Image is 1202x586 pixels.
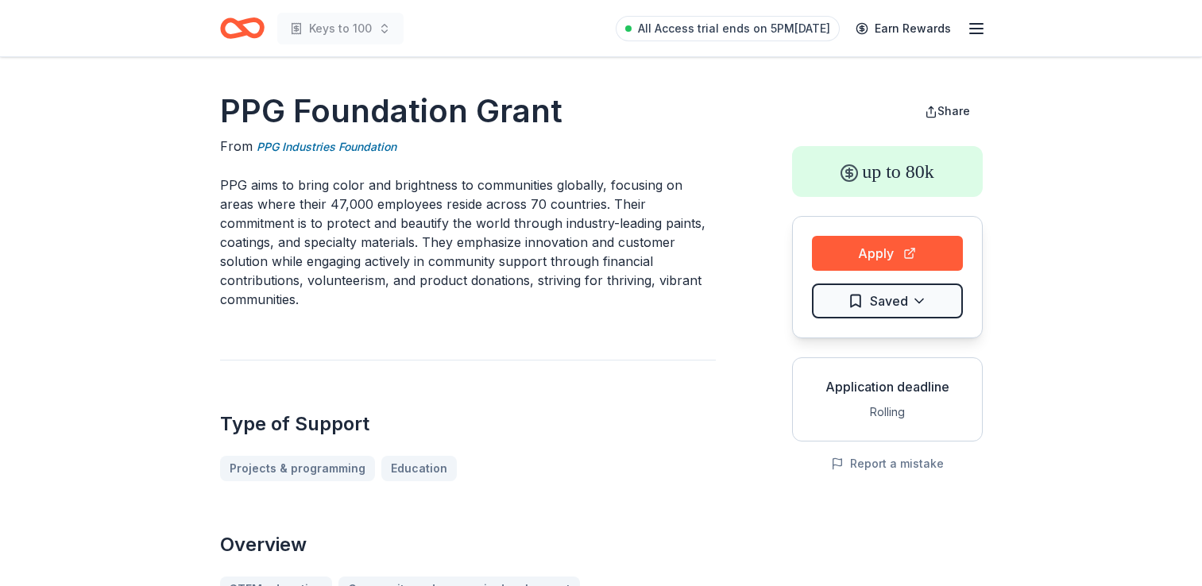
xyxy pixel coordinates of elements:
[812,236,963,271] button: Apply
[806,403,969,422] div: Rolling
[912,95,983,127] button: Share
[806,377,969,396] div: Application deadline
[220,10,265,47] a: Home
[220,137,716,156] div: From
[792,146,983,197] div: up to 80k
[220,411,716,437] h2: Type of Support
[220,89,716,133] h1: PPG Foundation Grant
[277,13,404,44] button: Keys to 100
[381,456,457,481] a: Education
[870,291,908,311] span: Saved
[846,14,960,43] a: Earn Rewards
[220,532,716,557] h2: Overview
[616,16,840,41] a: All Access trial ends on 5PM[DATE]
[309,19,372,38] span: Keys to 100
[937,104,970,118] span: Share
[638,19,830,38] span: All Access trial ends on 5PM[DATE]
[220,456,375,481] a: Projects & programming
[812,283,963,318] button: Saved
[220,175,716,309] p: PPG aims to bring color and brightness to communities globally, focusing on areas where their 47,...
[831,454,944,473] button: Report a mistake
[257,137,396,156] a: PPG Industries Foundation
